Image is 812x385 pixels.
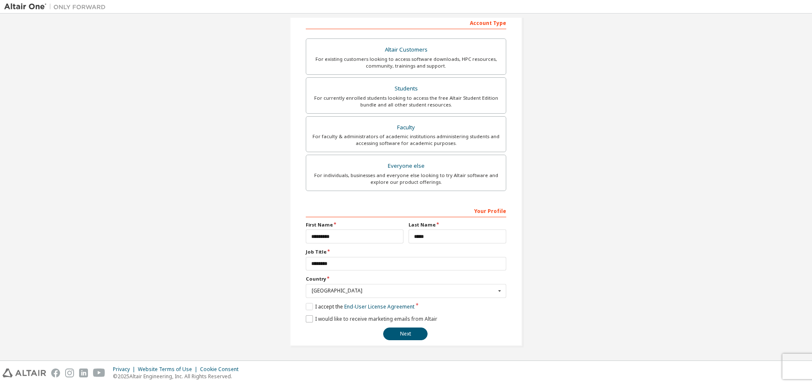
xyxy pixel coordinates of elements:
[344,303,414,310] a: End-User License Agreement
[311,122,501,134] div: Faculty
[306,276,506,282] label: Country
[51,369,60,377] img: facebook.svg
[311,172,501,186] div: For individuals, businesses and everyone else looking to try Altair software and explore our prod...
[4,3,110,11] img: Altair One
[113,366,138,373] div: Privacy
[79,369,88,377] img: linkedin.svg
[200,366,244,373] div: Cookie Consent
[311,83,501,95] div: Students
[306,16,506,29] div: Account Type
[306,221,403,228] label: First Name
[409,221,506,228] label: Last Name
[311,133,501,147] div: For faculty & administrators of academic institutions administering students and accessing softwa...
[3,369,46,377] img: altair_logo.svg
[138,366,200,373] div: Website Terms of Use
[93,369,105,377] img: youtube.svg
[312,288,496,293] div: [GEOGRAPHIC_DATA]
[311,95,501,108] div: For currently enrolled students looking to access the free Altair Student Edition bundle and all ...
[306,204,506,217] div: Your Profile
[65,369,74,377] img: instagram.svg
[306,303,414,310] label: I accept the
[311,56,501,69] div: For existing customers looking to access software downloads, HPC resources, community, trainings ...
[306,315,437,322] label: I would like to receive marketing emails from Altair
[113,373,244,380] p: © 2025 Altair Engineering, Inc. All Rights Reserved.
[311,160,501,172] div: Everyone else
[306,248,506,255] label: Job Title
[311,44,501,56] div: Altair Customers
[383,328,428,340] button: Next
